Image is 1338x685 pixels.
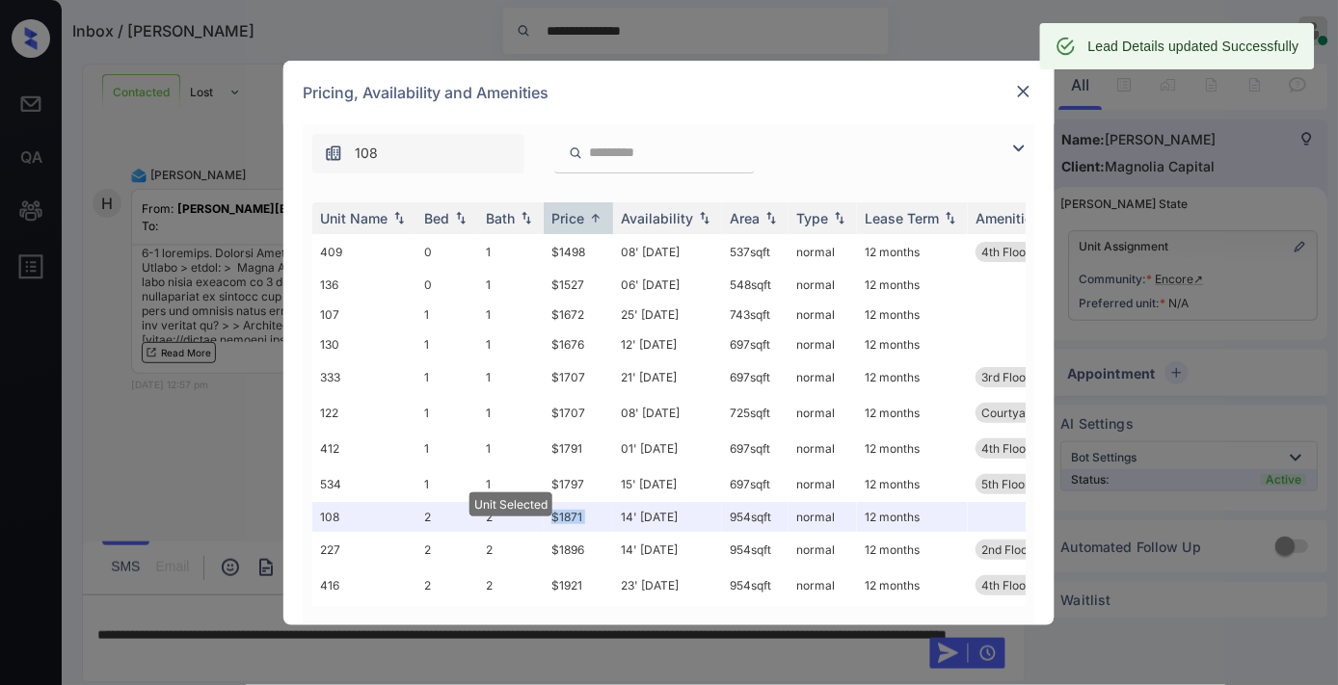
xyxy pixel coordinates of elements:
td: 409 [312,234,416,270]
div: Lead Details updated Successfully [1088,29,1299,64]
td: $1791 [544,431,613,466]
td: 12 months [857,502,968,532]
td: 697 sqft [722,431,789,466]
td: 725 sqft [722,395,789,431]
td: normal [789,395,857,431]
td: 1 [478,431,544,466]
td: 1 [416,300,478,329]
td: 12' [DATE] [613,329,722,359]
td: 21' [DATE] [613,359,722,395]
td: 12 months [857,431,968,466]
td: 14' [DATE] [613,532,722,567]
td: 1 [478,300,544,329]
td: 0 [416,234,478,270]
span: 4th Floor [981,245,1030,259]
td: $1921 [544,567,613,603]
td: normal [789,532,857,567]
img: sorting [451,211,470,224]
td: 412 [312,431,416,466]
td: 1028 sqft [722,603,789,633]
img: sorting [695,211,714,224]
td: 548 sqft [722,270,789,300]
td: 122 [312,395,416,431]
td: 697 sqft [722,359,789,395]
td: 12 months [857,270,968,300]
td: $1896 [544,532,613,567]
div: Price [551,210,584,226]
td: 2 [478,502,544,532]
td: normal [789,603,857,633]
span: 3rd Floor [981,370,1030,384]
td: 697 sqft [722,466,789,502]
div: Bed [424,210,449,226]
td: normal [789,466,857,502]
td: 25' [DATE] [613,603,722,633]
td: 1 [416,359,478,395]
td: 25' [DATE] [613,300,722,329]
td: 2 [416,567,478,603]
div: Area [730,210,760,226]
td: 227 [312,532,416,567]
img: icon-zuma [1007,137,1030,160]
td: 2 [478,532,544,567]
td: 2 [416,502,478,532]
td: 130 [312,329,416,359]
td: 12 months [857,359,968,395]
td: $1707 [544,395,613,431]
td: 1 [478,234,544,270]
td: 12 months [857,567,968,603]
td: normal [789,234,857,270]
td: 2 [478,567,544,603]
img: icon-zuma [569,145,583,162]
td: $1527 [544,270,613,300]
td: 110 [312,603,416,633]
div: Amenities [976,210,1040,226]
td: 2 [416,603,478,633]
td: 12 months [857,329,968,359]
td: $1707 [544,359,613,395]
span: 2nd Floor [981,542,1032,557]
td: 1 [478,329,544,359]
td: 12 months [857,300,968,329]
td: 954 sqft [722,567,789,603]
img: icon-zuma [324,144,343,163]
td: 697 sqft [722,329,789,359]
td: 12 months [857,395,968,431]
td: $1676 [544,329,613,359]
span: 4th Floor [981,578,1030,593]
img: sorting [586,211,605,225]
td: 1 [416,395,478,431]
td: 954 sqft [722,532,789,567]
div: Type [796,210,828,226]
td: 1 [416,431,478,466]
span: 4th Floor [981,441,1030,456]
td: 416 [312,567,416,603]
td: 15' [DATE] [613,466,722,502]
img: sorting [830,211,849,224]
td: 01' [DATE] [613,431,722,466]
td: 108 [312,502,416,532]
td: 06' [DATE] [613,270,722,300]
td: normal [789,431,857,466]
td: normal [789,270,857,300]
td: 2 [478,603,544,633]
span: Courtyard view [981,406,1066,420]
div: Availability [621,210,693,226]
td: normal [789,359,857,395]
td: 08' [DATE] [613,234,722,270]
td: $1871 [544,502,613,532]
img: sorting [762,211,781,224]
td: 2 [416,532,478,567]
td: 0 [416,270,478,300]
td: 12 months [857,532,968,567]
td: $1797 [544,466,613,502]
td: 954 sqft [722,502,789,532]
img: sorting [517,211,536,224]
td: 1 [478,466,544,502]
span: 108 [355,143,378,164]
td: 534 [312,466,416,502]
td: 1 [478,395,544,431]
td: 08' [DATE] [613,395,722,431]
td: 23' [DATE] [613,567,722,603]
span: 5th Floor [981,477,1030,491]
